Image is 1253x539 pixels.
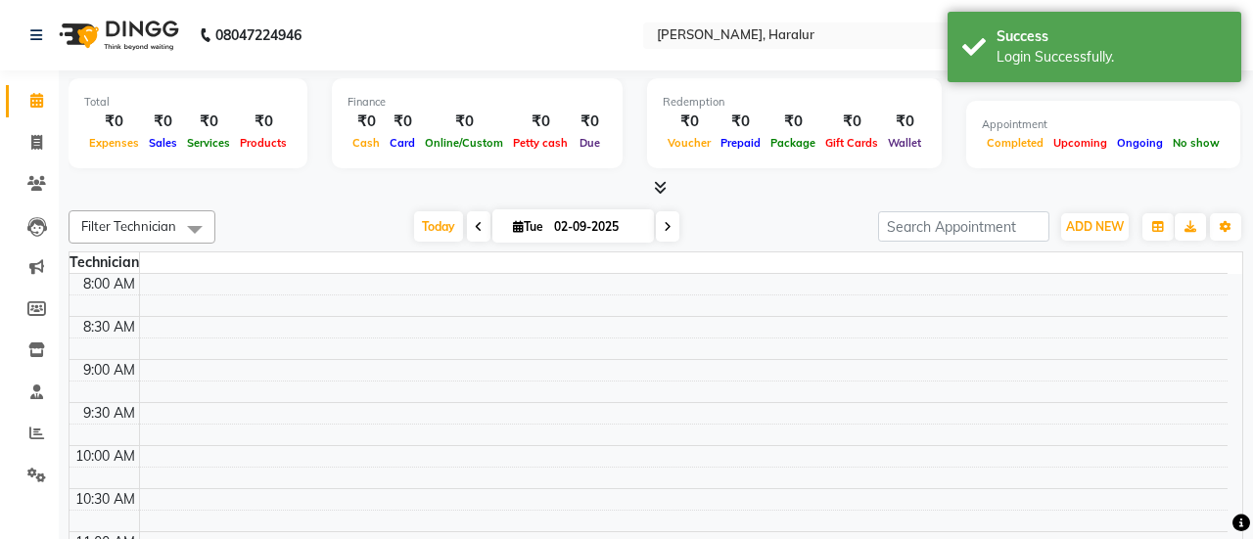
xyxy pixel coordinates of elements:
span: Petty cash [508,136,573,150]
input: 2025-09-02 [548,212,646,242]
div: ₹0 [766,111,820,133]
div: Total [84,94,292,111]
span: ADD NEW [1066,219,1124,234]
div: ₹0 [385,111,420,133]
span: Today [414,211,463,242]
div: Login Successfully. [997,47,1227,67]
span: Upcoming [1048,136,1112,150]
span: Tue [508,219,548,234]
div: ₹0 [348,111,385,133]
div: Success [997,26,1227,47]
div: ₹0 [716,111,766,133]
div: Technician [70,252,139,273]
div: ₹0 [235,111,292,133]
span: Completed [982,136,1048,150]
span: Filter Technician [81,218,176,234]
div: ₹0 [820,111,883,133]
span: Expenses [84,136,144,150]
span: Package [766,136,820,150]
div: ₹0 [573,111,607,133]
div: ₹0 [84,111,144,133]
div: 8:00 AM [79,274,139,294]
input: Search Appointment [878,211,1049,242]
span: Products [235,136,292,150]
span: Services [182,136,235,150]
span: No show [1168,136,1225,150]
div: ₹0 [663,111,716,133]
span: Voucher [663,136,716,150]
div: 8:30 AM [79,317,139,337]
b: 08047224946 [215,8,302,63]
div: ₹0 [420,111,508,133]
span: Wallet [883,136,926,150]
span: Sales [144,136,182,150]
div: ₹0 [883,111,926,133]
div: ₹0 [508,111,573,133]
span: Ongoing [1112,136,1168,150]
button: ADD NEW [1061,213,1129,241]
span: Online/Custom [420,136,508,150]
div: 9:30 AM [79,403,139,424]
div: 10:00 AM [71,446,139,467]
div: ₹0 [144,111,182,133]
span: Gift Cards [820,136,883,150]
div: ₹0 [182,111,235,133]
img: logo [50,8,184,63]
div: Finance [348,94,607,111]
span: Cash [348,136,385,150]
span: Card [385,136,420,150]
div: Redemption [663,94,926,111]
div: Appointment [982,116,1225,133]
div: 9:00 AM [79,360,139,381]
span: Due [575,136,605,150]
span: Prepaid [716,136,766,150]
div: 10:30 AM [71,489,139,510]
